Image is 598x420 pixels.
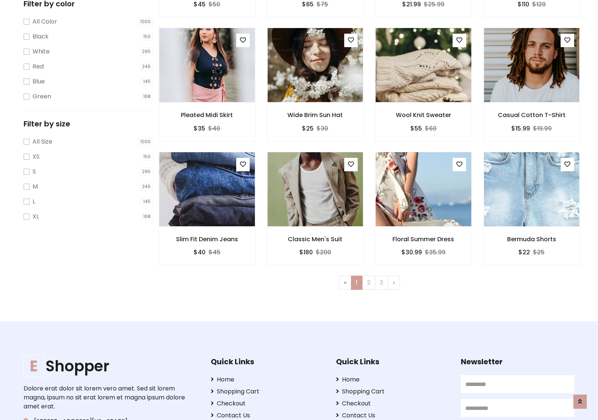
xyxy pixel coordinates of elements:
h5: Newsletter [461,357,574,366]
span: 1000 [138,138,153,145]
a: Home [211,375,324,384]
del: $40 [208,124,220,133]
label: Red [33,62,44,71]
h6: $21.99 [402,1,421,8]
span: 1000 [138,18,153,25]
del: $200 [316,248,331,257]
h6: Slim Fit Denim Jeans [159,236,255,243]
span: 246 [140,183,153,190]
label: Green [33,92,51,101]
h6: $110 [518,1,529,8]
h5: Quick Links [211,357,324,366]
a: Shopping Cart [211,387,324,396]
span: » [392,278,395,287]
h6: $180 [299,249,313,256]
span: 145 [141,198,153,205]
h6: $25 [302,125,314,132]
a: Checkout [336,399,450,408]
label: All Size [33,137,52,146]
a: 3 [375,276,388,290]
label: M [33,182,38,191]
span: 295 [140,168,153,175]
span: E [24,355,44,377]
h6: Wide Brim Sun Hat [267,111,364,119]
h6: $30.99 [401,249,422,256]
a: Next [388,276,400,290]
span: 150 [141,33,153,40]
h6: Pleated Midi Skirt [159,111,255,119]
h6: $35 [194,125,205,132]
h6: Wool Knit Sweater [375,111,472,119]
label: XL [33,212,39,221]
del: $25 [533,248,545,257]
a: 1 [351,276,363,290]
label: XS [33,152,40,161]
del: $19.99 [533,124,552,133]
h6: $55 [410,125,422,132]
a: Shopping Cart [336,387,450,396]
h6: $22 [518,249,530,256]
a: Contact Us [211,411,324,420]
h6: Floral Summer Dress [375,236,472,243]
span: 168 [141,93,153,100]
label: L [33,197,35,206]
h6: $45 [194,1,206,8]
a: EShopper [24,357,187,375]
a: Checkout [211,399,324,408]
h6: Classic Men's Suit [267,236,364,243]
span: 295 [140,48,153,55]
h6: $15.99 [511,125,530,132]
a: Home [336,375,450,384]
span: 150 [141,153,153,160]
del: $60 [425,124,437,133]
del: $30 [317,124,328,133]
span: 246 [140,63,153,70]
del: $45 [209,248,221,257]
a: Contact Us [336,411,450,420]
h6: Casual Cotton T-Shirt [484,111,580,119]
h6: Bermuda Shorts [484,236,580,243]
h1: Shopper [24,357,187,375]
label: Black [33,32,49,41]
label: S [33,167,36,176]
del: $35.99 [425,248,446,257]
a: 2 [362,276,375,290]
nav: Page navigation [164,276,574,290]
label: Blue [33,77,45,86]
h6: $65 [302,1,314,8]
span: 145 [141,78,153,85]
label: White [33,47,50,56]
h6: $40 [194,249,206,256]
h5: Quick Links [336,357,450,366]
span: 168 [141,213,153,220]
h5: Filter by size [24,119,153,128]
p: Dolore erat dolor sit lorem vero amet. Sed sit lorem magna, ipsum no sit erat lorem et magna ipsu... [24,384,187,411]
label: All Color [33,17,57,26]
